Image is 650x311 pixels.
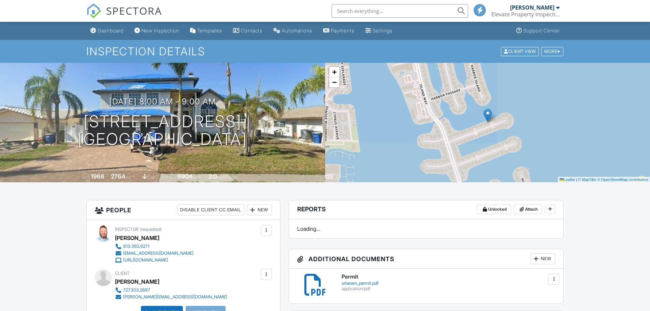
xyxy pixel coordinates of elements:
div: Client View [501,47,539,56]
span: SPECTORA [106,3,162,18]
a: © OpenStreetMap contributors [597,178,648,182]
h1: Inspection Details [86,45,564,57]
div: [PERSON_NAME] [115,277,159,287]
a: Client View [500,48,540,54]
span: Lot Size [162,174,176,180]
div: 8904 [177,173,192,180]
div: Elevate Property Inspections [491,11,560,18]
a: © MapTiler [578,178,596,182]
div: application/pdf [342,286,555,292]
div: Contacts [241,28,262,33]
a: 813.392.9271 [115,243,193,250]
a: Templates [187,25,225,37]
span: sq.ft. [193,174,202,180]
div: Support Center [523,28,560,33]
a: Payments [320,25,357,37]
div: 727.303.2687 [123,287,150,293]
img: The Best Home Inspection Software - Spectora [86,3,101,18]
div: More [541,47,563,56]
a: Dashboard [88,25,126,37]
a: Leaflet [560,178,575,182]
a: Automations (Basic) [271,25,315,37]
div: [PERSON_NAME][EMAIL_ADDRESS][DOMAIN_NAME] [123,294,227,300]
div: 2.0 [208,173,217,180]
div: New [247,204,272,215]
div: Dashboard [98,28,124,33]
a: [PERSON_NAME][EMAIL_ADDRESS][DOMAIN_NAME] [115,294,227,300]
a: New Inspection [132,25,182,37]
h6: Permit [342,274,555,280]
a: SPECTORA [86,9,162,24]
a: [EMAIL_ADDRESS][DOMAIN_NAME] [115,250,193,257]
span: + [332,68,336,76]
div: 1968 [91,173,104,180]
a: Settings [363,25,395,37]
div: Automations [282,28,312,33]
a: [URL][DOMAIN_NAME] [115,257,193,264]
span: Built [82,174,90,180]
div: 813.392.9271 [123,244,149,249]
input: Search everything... [332,4,468,18]
h3: People [87,200,280,220]
div: [PERSON_NAME] [510,4,554,11]
div: Disable Client CC Email [177,204,244,215]
div: [PERSON_NAME] [115,233,159,243]
div: orbesen_permit.pdf [342,281,555,286]
div: 2764 [111,173,125,180]
a: Permit orbesen_permit.pdf application/pdf [342,274,555,291]
span: − [332,78,336,86]
div: Templates [197,28,222,33]
span: bathrooms [218,174,237,180]
span: | [576,178,577,182]
a: Zoom in [329,67,340,77]
div: [EMAIL_ADDRESS][DOMAIN_NAME] [123,251,193,256]
img: Marker [483,109,492,123]
div: [URL][DOMAIN_NAME] [123,257,168,263]
div: Settings [373,28,392,33]
h3: Additional Documents [289,249,564,269]
span: Client [115,271,130,276]
div: Payments [331,28,355,33]
a: 727.303.2687 [115,287,227,294]
div: New Inspection [142,28,179,33]
span: sq. ft. [126,174,136,180]
a: Zoom out [329,77,340,87]
h3: [DATE] 8:00 am - 9:00 am [109,97,216,106]
a: Contacts [230,25,265,37]
span: (requested) [140,227,162,232]
div: New [530,253,555,264]
span: Inspector [115,227,139,232]
h1: [STREET_ADDRESS] [GEOGRAPHIC_DATA] [78,113,247,149]
a: Support Center [514,25,563,37]
span: slab [148,174,156,180]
